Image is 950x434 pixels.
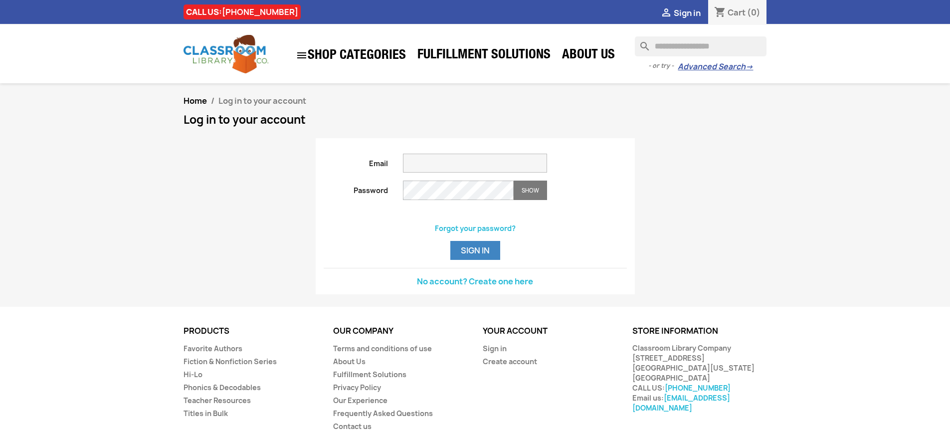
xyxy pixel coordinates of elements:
a: SHOP CATEGORIES [291,44,411,66]
a: Terms and conditions of use [333,344,432,353]
a: About Us [333,357,366,366]
span: Sign in [674,7,701,18]
input: Search [635,36,766,56]
a: Home [184,95,207,106]
span: Cart [728,7,746,18]
a: Advanced Search→ [678,62,753,72]
label: Password [316,181,396,196]
i:  [296,49,308,61]
a: Favorite Authors [184,344,242,353]
a: Privacy Policy [333,383,381,392]
a: Hi-Lo [184,370,202,379]
a: Sign in [483,344,507,353]
a: Contact us [333,422,372,431]
a: Fiction & Nonfiction Series [184,357,277,366]
a: Phonics & Decodables [184,383,261,392]
a:  Sign in [660,7,701,18]
span: (0) [747,7,760,18]
a: Our Experience [333,396,387,405]
a: [EMAIL_ADDRESS][DOMAIN_NAME] [632,393,730,413]
a: [PHONE_NUMBER] [665,383,731,393]
a: Your account [483,325,548,336]
label: Email [316,154,396,169]
a: Create account [483,357,537,366]
i: shopping_cart [714,7,726,19]
img: Classroom Library Company [184,35,268,73]
a: Teacher Resources [184,396,251,405]
i:  [660,7,672,19]
a: Forgot your password? [435,223,516,233]
h1: Log in to your account [184,114,767,126]
a: About Us [557,46,620,66]
span: - or try - [648,61,678,71]
span: → [746,62,753,72]
i: search [635,36,647,48]
p: Store information [632,327,767,336]
a: Fulfillment Solutions [333,370,406,379]
span: Log in to your account [218,95,306,106]
a: Frequently Asked Questions [333,409,433,418]
a: Fulfillment Solutions [412,46,556,66]
a: Titles in Bulk [184,409,228,418]
div: Classroom Library Company [STREET_ADDRESS] [GEOGRAPHIC_DATA][US_STATE] [GEOGRAPHIC_DATA] CALL US:... [632,343,767,413]
button: Sign in [450,241,500,260]
button: Show [514,181,547,200]
a: No account? Create one here [417,276,533,287]
div: CALL US: [184,4,301,19]
p: Products [184,327,318,336]
p: Our company [333,327,468,336]
input: Password input [403,181,514,200]
a: [PHONE_NUMBER] [222,6,298,17]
